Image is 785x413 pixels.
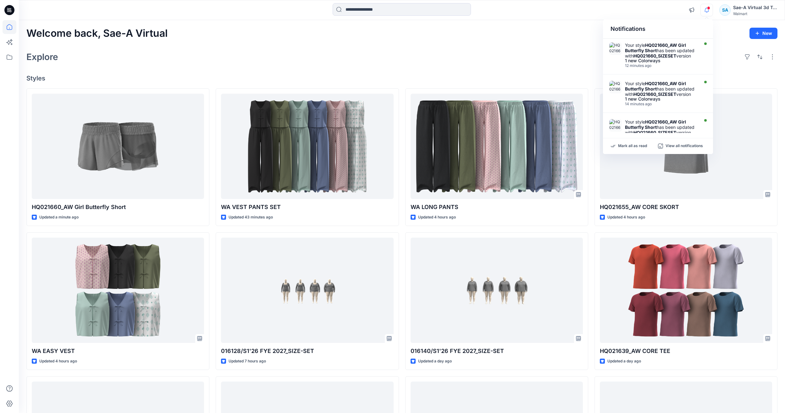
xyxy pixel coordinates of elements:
[411,347,583,355] p: 016140/S1'26 FYE 2027_SIZE-SET
[221,347,393,355] p: 016128/S1'26 FYE 2027_SIZE-SET
[733,4,777,11] div: Sae-A Virtual 3d Team
[609,81,622,93] img: HQ021660_SIZESET
[609,119,622,132] img: HQ021660_SIZESET
[411,94,583,199] a: WA LONG PANTS
[26,52,58,62] h2: Explore
[625,102,697,106] div: Wednesday, August 20, 2025 09:59
[26,74,777,82] h4: Styles
[625,81,686,91] strong: HQ021660_AW Girl Butterfly Short
[418,214,456,221] p: Updated 4 hours ago
[633,91,676,97] strong: HQ021660_SIZESET
[666,143,703,149] p: View all notifications
[625,58,697,63] div: 1 new Colorways
[39,214,79,221] p: Updated a minute ago
[603,19,713,39] div: Notifications
[618,143,647,149] p: Mark all as read
[32,203,204,212] p: HQ021660_AW Girl Butterfly Short
[625,119,686,130] strong: HQ021660_AW Girl Butterfly Short
[32,94,204,199] a: HQ021660_AW Girl Butterfly Short
[221,203,393,212] p: WA VEST PANTS SET
[418,358,452,365] p: Updated a day ago
[600,203,772,212] p: HQ021655_AW CORE SKORT
[625,81,697,97] div: Your style has been updated with version
[32,238,204,343] a: WA EASY VEST
[229,214,273,221] p: Updated 43 minutes ago
[633,53,676,58] strong: HQ021660_SIZESET
[733,11,777,16] div: Walmart
[600,238,772,343] a: HQ021639_AW CORE TEE
[600,94,772,199] a: HQ021655_AW CORE SKORT
[625,63,697,68] div: Wednesday, August 20, 2025 10:01
[411,238,583,343] a: 016140/S1'26 FYE 2027_SIZE-SET
[229,358,266,365] p: Updated 7 hours ago
[609,42,622,55] img: HQ021660_SIZESET
[607,358,641,365] p: Updated a day ago
[633,130,676,135] strong: HQ021660_SIZESET
[719,4,731,16] div: SA
[749,28,777,39] button: New
[221,94,393,199] a: WA VEST PANTS SET
[221,238,393,343] a: 016128/S1'26 FYE 2027_SIZE-SET
[26,28,168,39] h2: Welcome back, Sae-A Virtual
[411,203,583,212] p: WA LONG PANTS
[600,347,772,355] p: HQ021639_AW CORE TEE
[625,97,697,101] div: 1 new Colorways
[32,347,204,355] p: WA EASY VEST
[607,214,645,221] p: Updated 4 hours ago
[39,358,77,365] p: Updated 4 hours ago
[625,119,697,135] div: Your style has been updated with version
[625,42,686,53] strong: HQ021660_AW Girl Butterfly Short
[625,42,697,58] div: Your style has been updated with version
